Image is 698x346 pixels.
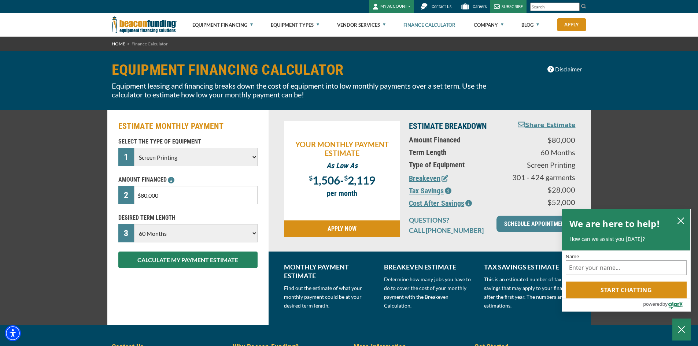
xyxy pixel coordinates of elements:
[518,121,576,130] button: Share Estimate
[566,254,687,259] label: Name
[409,148,502,157] p: Term Length
[313,174,340,187] span: 1,506
[284,263,375,280] p: MONTHLY PAYMENT ESTIMATE
[288,174,397,185] p: -
[473,4,487,9] span: Careers
[309,174,313,182] span: $
[675,215,687,226] button: close chatbox
[118,224,134,242] div: 3
[672,319,691,341] button: Close Chatbox
[432,4,451,9] span: Contact Us
[118,186,134,204] div: 2
[643,299,690,311] a: Powered by Olark - open in a new tab
[566,260,687,275] input: Name
[474,13,503,37] a: Company
[543,62,587,76] button: Disclaimer
[511,198,575,207] p: $52,000
[409,121,502,132] p: ESTIMATE BREAKDOWN
[118,121,258,132] h2: ESTIMATE MONTHLY PAYMENT
[288,140,397,157] p: YOUR MONTHLY PAYMENT ESTIMATE
[662,300,668,309] span: by
[288,161,397,170] p: As Low As
[566,282,687,298] button: Start chatting
[562,209,691,312] div: olark chatbox
[409,226,488,235] p: CALL [PHONE_NUMBER]
[348,174,375,187] span: 2,119
[192,13,253,37] a: Equipment Financing
[337,13,385,37] a: Vendor Services
[569,235,683,243] p: How can we assist you [DATE]?
[530,3,580,11] input: Search
[409,216,488,224] p: QUESTIONS?
[557,18,586,31] a: Apply
[132,41,168,46] span: Finance Calculator
[118,148,134,166] div: 1
[284,220,400,237] a: APPLY NOW
[384,275,475,310] p: Determine how many jobs you have to do to cover the cost of your monthly payment with the Breakev...
[484,275,575,310] p: This is an estimated number of tax savings that may apply to your financing after the first year....
[409,135,502,144] p: Amount Financed
[118,213,258,222] p: DESIRED TERM LENGTH
[384,263,475,271] p: BREAKEVEN ESTIMATE
[643,300,662,309] span: powered
[284,284,375,310] p: Find out the estimate of what your monthly payment could be at your desired term length.
[118,175,258,184] p: AMOUNT FINANCED
[403,13,455,37] a: Finance Calculator
[112,13,177,37] img: Beacon Funding Corporation logo
[511,148,575,157] p: 60 Months
[118,137,258,146] p: SELECT THE TYPE OF EQUIPMENT
[569,216,660,231] h2: We are here to help!
[511,173,575,182] p: 301 - 424 garments
[288,189,397,198] p: per month
[112,81,506,99] p: Equipment leasing and financing breaks down the cost of equipment into low monthly payments over ...
[521,13,539,37] a: Blog
[484,263,575,271] p: TAX SAVINGS ESTIMATE
[271,13,319,37] a: Equipment Types
[511,135,575,144] p: $80,000
[112,41,125,46] a: HOME
[134,186,257,204] input: $
[118,252,258,268] button: CALCULATE MY PAYMENT ESTIMATE
[409,198,472,209] button: Cost After Savings
[112,62,506,78] h1: EQUIPMENT FINANCING CALCULATOR
[511,185,575,194] p: $28,000
[572,4,578,10] a: Clear search text
[496,216,575,232] a: SCHEDULE APPOINTMENT
[409,160,502,169] p: Type of Equipment
[409,185,451,196] button: Tax Savings
[409,173,448,184] button: Breakeven
[581,3,587,9] img: Search
[344,174,348,182] span: $
[511,160,575,169] p: Screen Printing
[555,65,582,74] span: Disclaimer
[5,325,21,341] div: Accessibility Menu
